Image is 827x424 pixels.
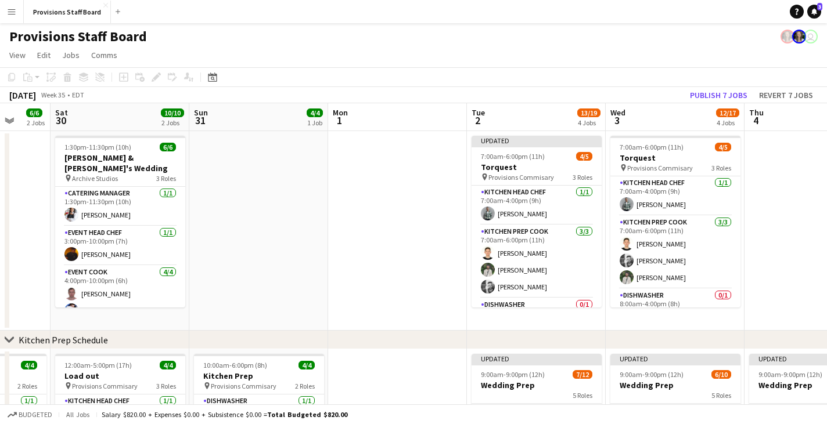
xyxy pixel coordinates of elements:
[62,50,80,60] span: Jobs
[38,90,67,99] span: Week 35
[19,334,108,346] div: Kitchen Prep Schedule
[9,89,36,101] div: [DATE]
[37,50,51,60] span: Edit
[64,410,92,419] span: All jobs
[6,408,54,421] button: Budgeted
[33,48,55,63] a: Edit
[19,411,52,419] span: Budgeted
[754,88,818,103] button: Revert 7 jobs
[72,90,84,99] div: EDT
[5,48,30,63] a: View
[781,30,794,44] app-user-avatar: Giannina Fazzari
[9,28,147,45] h1: Provisions Staff Board
[91,50,117,60] span: Comms
[685,88,752,103] button: Publish 7 jobs
[102,410,347,419] div: Salary $820.00 + Expenses $0.00 + Subsistence $0.00 =
[807,5,821,19] a: 3
[804,30,818,44] app-user-avatar: Dustin Gallagher
[792,30,806,44] app-user-avatar: Giannina Fazzari
[87,48,122,63] a: Comms
[9,50,26,60] span: View
[817,3,822,10] span: 3
[24,1,111,23] button: Provisions Staff Board
[57,48,84,63] a: Jobs
[267,410,347,419] span: Total Budgeted $820.00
